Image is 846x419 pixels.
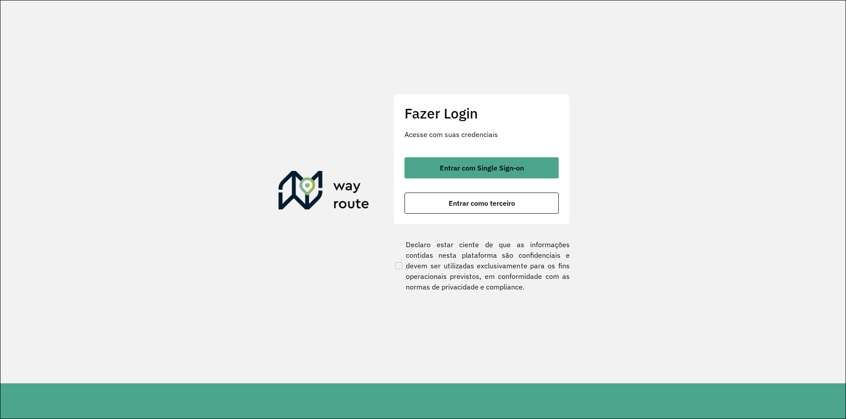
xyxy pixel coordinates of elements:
[440,164,524,171] span: Entrar com Single Sign-on
[404,193,559,214] button: button
[449,200,515,207] span: Entrar como terceiro
[404,157,559,178] button: button
[404,105,559,122] h2: Fazer Login
[404,129,559,140] p: Acesse com suas credenciais
[278,171,369,213] img: Roteirizador AmbevTech
[393,239,570,292] label: Declaro estar ciente de que as informações contidas nesta plataforma são confidenciais e devem se...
